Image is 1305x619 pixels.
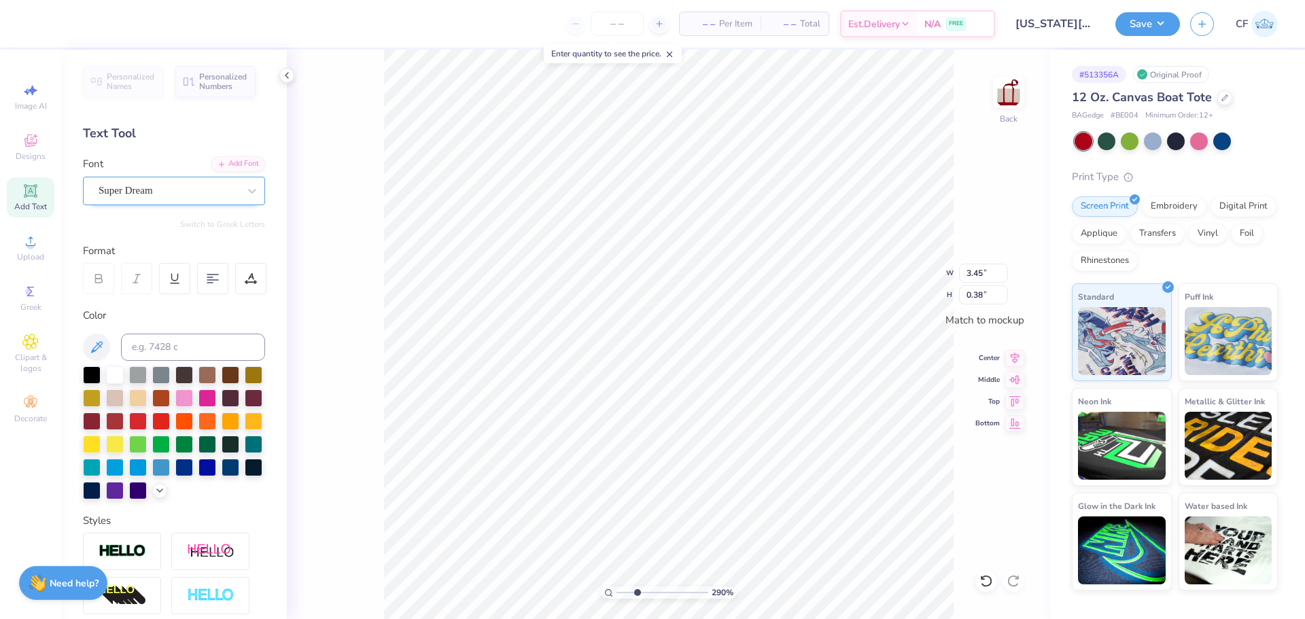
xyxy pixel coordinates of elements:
[1185,412,1272,480] img: Metallic & Glitter Ink
[1211,196,1276,217] div: Digital Print
[544,44,682,63] div: Enter quantity to see the price.
[99,544,146,559] img: Stroke
[975,419,1000,428] span: Bottom
[1115,12,1180,36] button: Save
[1072,110,1104,122] span: BAGedge
[1078,394,1111,408] span: Neon Ink
[1251,11,1278,37] img: Cholo Fernandez
[180,219,265,230] button: Switch to Greek Letters
[16,151,46,162] span: Designs
[719,17,752,31] span: Per Item
[17,251,44,262] span: Upload
[1078,289,1114,304] span: Standard
[14,201,47,212] span: Add Text
[1185,499,1247,513] span: Water based Ink
[1236,11,1278,37] a: CF
[1078,516,1166,584] img: Glow in the Dark Ink
[83,124,265,143] div: Text Tool
[712,586,733,599] span: 290 %
[50,577,99,590] strong: Need help?
[800,17,820,31] span: Total
[688,17,715,31] span: – –
[83,513,265,529] div: Styles
[591,12,644,36] input: – –
[1072,251,1138,271] div: Rhinestones
[7,352,54,374] span: Clipart & logos
[975,397,1000,406] span: Top
[1072,89,1212,105] span: 12 Oz. Canvas Boat Tote
[1185,394,1265,408] span: Metallic & Glitter Ink
[83,243,266,259] div: Format
[1185,516,1272,584] img: Water based Ink
[1189,224,1227,244] div: Vinyl
[211,156,265,172] div: Add Font
[848,17,900,31] span: Est. Delivery
[107,72,155,91] span: Personalized Names
[975,353,1000,363] span: Center
[1130,224,1185,244] div: Transfers
[121,334,265,361] input: e.g. 7428 c
[83,308,265,323] div: Color
[975,375,1000,385] span: Middle
[1145,110,1213,122] span: Minimum Order: 12 +
[187,588,234,603] img: Negative Space
[1133,66,1209,83] div: Original Proof
[1005,10,1105,37] input: Untitled Design
[99,585,146,607] img: 3d Illusion
[1072,224,1126,244] div: Applique
[187,543,234,560] img: Shadow
[1078,499,1155,513] span: Glow in the Dark Ink
[83,156,103,172] label: Font
[1231,224,1263,244] div: Foil
[1142,196,1206,217] div: Embroidery
[20,302,41,313] span: Greek
[1236,16,1248,32] span: CF
[1072,196,1138,217] div: Screen Print
[1078,412,1166,480] img: Neon Ink
[995,79,1022,106] img: Back
[924,17,941,31] span: N/A
[1185,307,1272,375] img: Puff Ink
[15,101,47,111] span: Image AI
[1185,289,1213,304] span: Puff Ink
[769,17,796,31] span: – –
[949,19,963,29] span: FREE
[1072,66,1126,83] div: # 513356A
[14,413,47,424] span: Decorate
[199,72,247,91] span: Personalized Numbers
[1072,169,1278,185] div: Print Type
[1111,110,1138,122] span: # BE004
[1000,113,1017,125] div: Back
[1078,307,1166,375] img: Standard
